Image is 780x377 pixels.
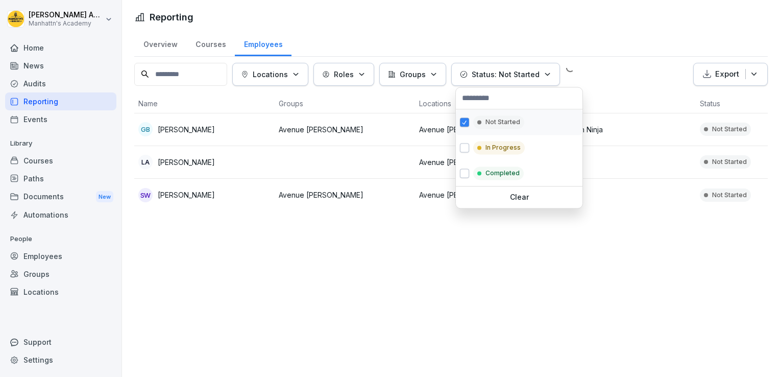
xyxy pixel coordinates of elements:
[485,169,520,178] p: Completed
[334,69,354,80] p: Roles
[472,69,540,80] p: Status: Not Started
[253,69,288,80] p: Locations
[460,193,578,202] p: Clear
[715,68,739,80] p: Export
[485,143,521,152] p: In Progress
[485,117,520,127] p: Not Started
[400,69,426,80] p: Groups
